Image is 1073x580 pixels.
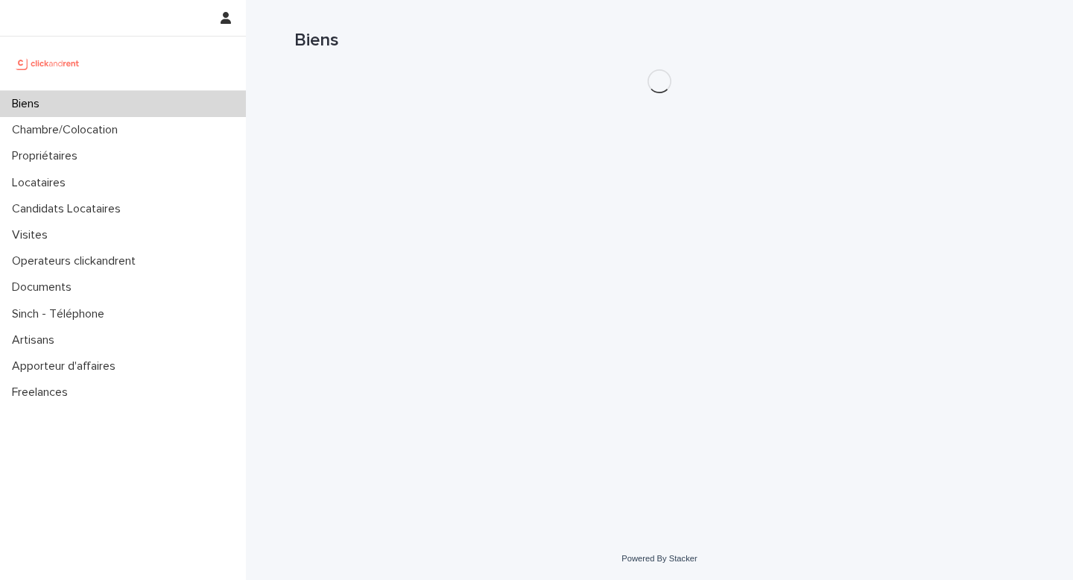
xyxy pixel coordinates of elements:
[6,359,127,373] p: Apporteur d'affaires
[6,149,89,163] p: Propriétaires
[621,554,697,563] a: Powered By Stacker
[6,385,80,400] p: Freelances
[6,280,83,294] p: Documents
[6,254,148,268] p: Operateurs clickandrent
[6,202,133,216] p: Candidats Locataires
[6,307,116,321] p: Sinch - Téléphone
[6,333,66,347] p: Artisans
[6,97,51,111] p: Biens
[294,30,1025,51] h1: Biens
[6,228,60,242] p: Visites
[6,176,77,190] p: Locataires
[12,48,84,78] img: UCB0brd3T0yccxBKYDjQ
[6,123,130,137] p: Chambre/Colocation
